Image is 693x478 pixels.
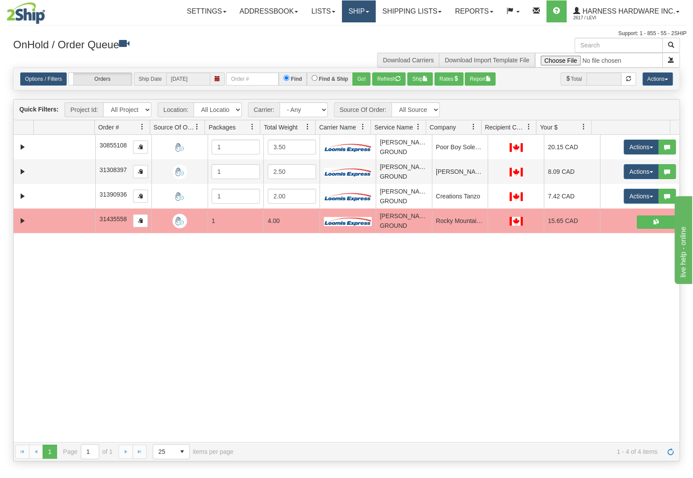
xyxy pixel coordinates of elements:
[291,75,302,83] label: Find
[245,119,260,134] a: Packages filter column settings
[319,75,348,83] label: Find & Ship
[7,2,45,24] img: logo2617.jpg
[334,102,392,117] span: Source Of Order:
[300,119,315,134] a: Total Weight filter column settings
[434,72,463,86] button: Rates
[13,38,340,50] h3: OnHold / Order Queue
[134,72,166,86] span: Ship Date
[81,445,99,459] input: Page 1
[226,72,279,86] input: Order #
[208,123,235,132] span: Packages
[324,192,372,201] img: Loomis Express
[432,184,488,208] td: Creations Tanzo
[535,53,663,68] input: Import
[175,445,189,459] span: select
[100,191,127,198] span: 31390936
[624,140,659,155] button: Actions
[65,102,103,117] span: Project Id:
[355,119,370,134] a: Carrier Name filter column settings
[643,72,673,86] button: Actions
[372,72,406,86] button: Refresh
[154,123,194,132] span: Source Of Order
[510,217,523,226] img: CA
[352,72,370,86] button: Go!
[544,159,600,184] td: 8.09 CAD
[407,72,433,86] button: Ship
[432,208,488,233] td: Rocky Mountain Dog
[448,0,499,22] a: Reports
[20,72,67,86] a: Options / Filters
[98,123,119,132] span: Order #
[662,38,680,53] button: Search
[248,102,280,117] span: Carrier:
[560,72,586,86] span: Total
[172,140,187,155] img: Manual
[324,167,372,176] img: Loomis Express
[319,123,356,132] span: Carrier Name
[544,184,600,208] td: 7.42 CAD
[573,14,639,22] span: 2617 / Levi
[233,0,305,22] a: Addressbook
[7,30,686,37] div: Support: 1 - 855 - 55 - 2SHIP
[376,159,432,184] td: [PERSON_NAME] GROUND
[246,448,657,455] span: 1 - 4 of 4 items
[100,216,127,223] span: 31435558
[133,165,148,178] button: Copy to clipboard
[69,73,132,85] label: Orders
[324,143,372,152] img: Loomis Express
[544,135,600,159] td: 20.15 CAD
[43,445,57,459] span: Page 1
[180,0,233,22] a: Settings
[466,119,481,134] a: Company filter column settings
[576,119,591,134] a: Your $ filter column settings
[540,123,557,132] span: Your $
[17,216,28,226] a: Expand
[17,191,28,202] a: Expand
[510,168,523,176] img: CA
[19,105,58,114] label: Quick Filters:
[376,0,448,22] a: Shipping lists
[133,140,148,154] button: Copy to clipboard
[63,444,113,459] span: Page of 1
[432,135,488,159] td: Poor Boy Soles Bespoke Shoe C
[580,7,675,15] span: Harness Hardware Inc.
[14,100,679,120] div: grid toolbar
[664,445,678,459] a: Refresh
[624,164,659,179] button: Actions
[324,216,372,226] img: Loomis Express
[510,192,523,201] img: CA
[521,119,536,134] a: Recipient Country filter column settings
[172,165,187,179] img: Manual
[7,5,81,16] div: live help - online
[624,189,659,204] button: Actions
[133,190,148,203] button: Copy to clipboard
[17,166,28,177] a: Expand
[383,57,434,64] a: Download Carriers
[100,142,127,149] span: 30855108
[374,123,413,132] span: Service Name
[430,123,456,132] span: Company
[510,143,523,152] img: CA
[445,57,529,64] a: Download Import Template File
[411,119,426,134] a: Service Name filter column settings
[673,194,692,284] iframe: chat widget
[133,214,148,227] button: Copy to clipboard
[376,135,432,159] td: [PERSON_NAME] GROUND
[376,208,432,233] td: [PERSON_NAME] GROUND
[544,208,600,233] td: 15.65 CAD
[17,142,28,153] a: Expand
[268,217,280,224] span: 4.00
[485,123,525,132] span: Recipient Country
[135,119,150,134] a: Order # filter column settings
[158,447,170,456] span: 25
[172,189,187,204] img: Manual
[100,166,127,173] span: 31308397
[212,217,215,224] span: 1
[567,0,686,22] a: Harness Hardware Inc. 2617 / Levi
[190,119,205,134] a: Source Of Order filter column settings
[264,123,298,132] span: Total Weight
[432,159,488,184] td: [PERSON_NAME]
[342,0,376,22] a: Ship
[575,38,663,53] input: Search
[376,184,432,208] td: [PERSON_NAME] GROUND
